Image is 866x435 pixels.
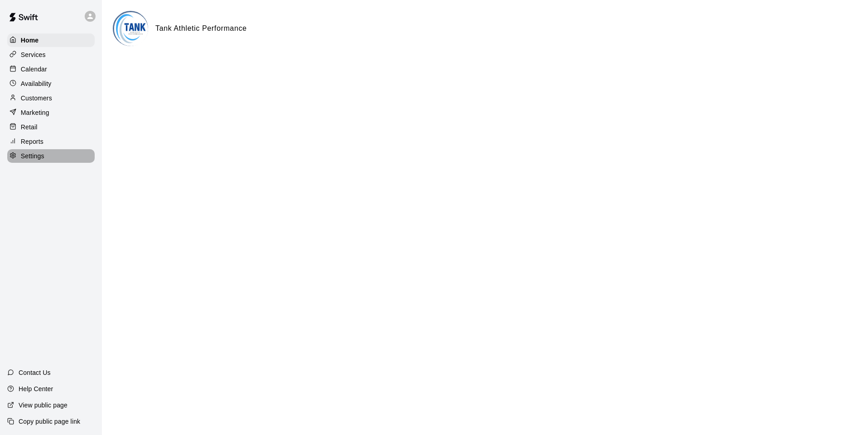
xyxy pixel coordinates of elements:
a: Home [7,33,95,47]
p: Reports [21,137,43,146]
p: Home [21,36,39,45]
a: Settings [7,149,95,163]
p: Customers [21,94,52,103]
h6: Tank Athletic Performance [155,23,247,34]
img: Tank Athletic Performance logo [114,12,148,46]
p: Services [21,50,46,59]
p: Retail [21,123,38,132]
p: Calendar [21,65,47,74]
p: Copy public page link [19,417,80,426]
p: Help Center [19,384,53,393]
a: Availability [7,77,95,90]
a: Calendar [7,62,95,76]
p: View public page [19,401,67,410]
a: Services [7,48,95,61]
p: Settings [21,151,44,161]
a: Reports [7,135,95,148]
p: Availability [21,79,52,88]
a: Marketing [7,106,95,119]
a: Retail [7,120,95,134]
p: Contact Us [19,368,51,377]
p: Marketing [21,108,49,117]
a: Customers [7,91,95,105]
